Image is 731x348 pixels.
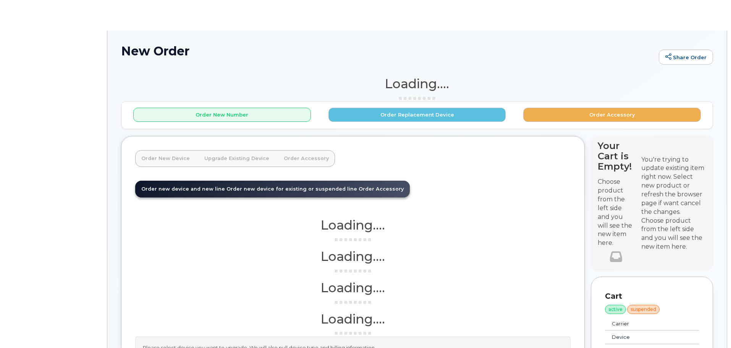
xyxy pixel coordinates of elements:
[605,330,682,344] td: Device
[135,150,196,167] a: Order New Device
[598,141,634,172] h4: Your Cart is Empty!
[605,305,626,314] div: active
[226,186,357,192] span: Order new device for existing or suspended line
[659,50,713,65] a: Share Order
[334,330,372,336] img: ajax-loader-3a6953c30dc77f0bf724df975f13086db4f4c1262e45940f03d1251963f1bf2e.gif
[605,317,682,331] td: Carrier
[641,217,706,251] div: Choose product from the left side and you will see the new item here.
[121,77,713,91] h1: Loading....
[334,268,372,274] img: ajax-loader-3a6953c30dc77f0bf724df975f13086db4f4c1262e45940f03d1251963f1bf2e.gif
[141,186,225,192] span: Order new device and new line
[334,299,372,305] img: ajax-loader-3a6953c30dc77f0bf724df975f13086db4f4c1262e45940f03d1251963f1bf2e.gif
[328,108,506,122] button: Order Replacement Device
[627,305,660,314] div: suspended
[359,186,404,192] span: Order Accessory
[278,150,335,167] a: Order Accessory
[135,312,571,326] h1: Loading....
[135,281,571,295] h1: Loading....
[641,155,706,217] div: You're trying to update existing item right now. Select new product or refresh the browser page i...
[133,108,311,122] button: Order New Number
[598,178,634,248] p: Choose product from the left side and you will see the new item here.
[198,150,275,167] a: Upgrade Existing Device
[398,95,436,101] img: ajax-loader-3a6953c30dc77f0bf724df975f13086db4f4c1262e45940f03d1251963f1bf2e.gif
[135,218,571,232] h1: Loading....
[135,249,571,263] h1: Loading....
[523,108,701,122] button: Order Accessory
[605,291,699,302] p: Cart
[121,44,655,58] h1: New Order
[334,237,372,243] img: ajax-loader-3a6953c30dc77f0bf724df975f13086db4f4c1262e45940f03d1251963f1bf2e.gif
